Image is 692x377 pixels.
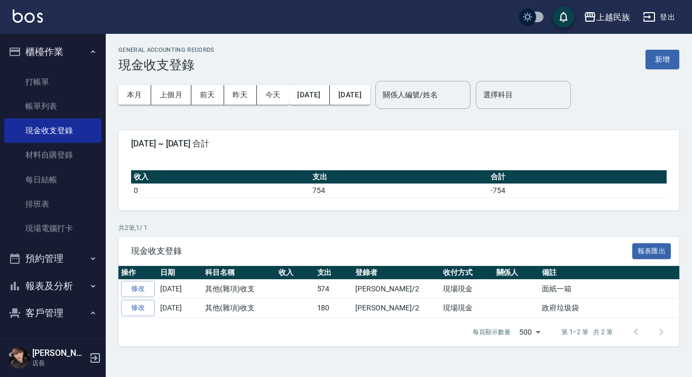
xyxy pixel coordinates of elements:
[353,266,440,280] th: 登錄者
[4,331,102,355] a: 客戶列表
[4,70,102,94] a: 打帳單
[13,10,43,23] img: Logo
[4,299,102,327] button: 客戶管理
[4,118,102,143] a: 現金收支登錄
[158,266,202,280] th: 日期
[158,280,202,299] td: [DATE]
[515,318,545,346] div: 500
[4,192,102,216] a: 排班表
[488,183,667,197] td: -754
[202,266,276,280] th: 科目名稱
[561,327,613,337] p: 第 1–2 筆 共 2 筆
[121,300,155,316] a: 修改
[257,85,289,105] button: 今天
[4,94,102,118] a: 帳單列表
[473,327,511,337] p: 每頁顯示數量
[645,54,679,64] a: 新增
[353,280,440,299] td: [PERSON_NAME]/2
[310,183,488,197] td: 754
[4,168,102,192] a: 每日結帳
[118,266,158,280] th: 操作
[315,280,353,299] td: 574
[8,347,30,369] img: Person
[118,85,151,105] button: 本月
[353,299,440,318] td: [PERSON_NAME]/2
[4,38,102,66] button: 櫃檯作業
[32,358,86,368] p: 店長
[131,139,667,149] span: [DATE] ~ [DATE] 合計
[118,47,215,53] h2: GENERAL ACCOUNTING RECORDS
[639,7,679,27] button: 登出
[4,245,102,272] button: 預約管理
[4,272,102,300] button: 報表及分析
[4,143,102,167] a: 材料自購登錄
[494,266,540,280] th: 關係人
[579,6,634,28] button: 上越民族
[118,58,215,72] h3: 現金收支登錄
[315,299,353,318] td: 180
[488,170,667,184] th: 合計
[118,223,679,233] p: 共 2 筆, 1 / 1
[121,281,155,297] a: 修改
[310,170,488,184] th: 支出
[224,85,257,105] button: 昨天
[596,11,630,24] div: 上越民族
[131,183,310,197] td: 0
[440,266,494,280] th: 收付方式
[202,280,276,299] td: 其他(雜項)收支
[131,170,310,184] th: 收入
[151,85,191,105] button: 上個月
[32,348,86,358] h5: [PERSON_NAME]
[632,243,671,260] button: 報表匯出
[645,50,679,69] button: 新增
[158,299,202,318] td: [DATE]
[191,85,224,105] button: 前天
[440,280,494,299] td: 現場現金
[289,85,329,105] button: [DATE]
[131,246,632,256] span: 現金收支登錄
[315,266,353,280] th: 支出
[632,245,671,255] a: 報表匯出
[4,216,102,241] a: 現場電腦打卡
[553,6,574,27] button: save
[202,299,276,318] td: 其他(雜項)收支
[276,266,315,280] th: 收入
[440,299,494,318] td: 現場現金
[330,85,370,105] button: [DATE]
